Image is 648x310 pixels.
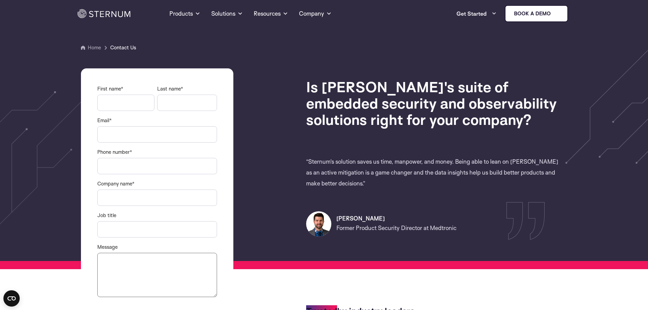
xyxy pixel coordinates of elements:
button: Open CMP widget [3,290,20,307]
p: Former Product Security Director at Medtronic [336,223,564,233]
span: Phone number [97,149,130,155]
span: Last name [157,85,181,92]
h1: Is [PERSON_NAME]'s suite of embedded security and observability solutions right for your company? [306,79,564,128]
a: Book a demo [505,5,568,22]
span: Company name [97,180,132,187]
a: Home [88,44,101,51]
a: Get Started [456,7,497,20]
span: Email [97,117,109,124]
span: Job title [97,212,116,218]
a: Company [299,1,332,26]
h3: [PERSON_NAME] [336,214,564,223]
p: “Sternum’s solution saves us time, manpower, and money. Being able to lean on [PERSON_NAME] as an... [306,156,564,189]
span: First name [97,85,121,92]
a: Products [169,1,200,26]
a: Resources [254,1,288,26]
span: Contact Us [110,44,136,52]
img: sternum iot [553,11,559,16]
span: Message [97,244,118,250]
a: Solutions [211,1,243,26]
